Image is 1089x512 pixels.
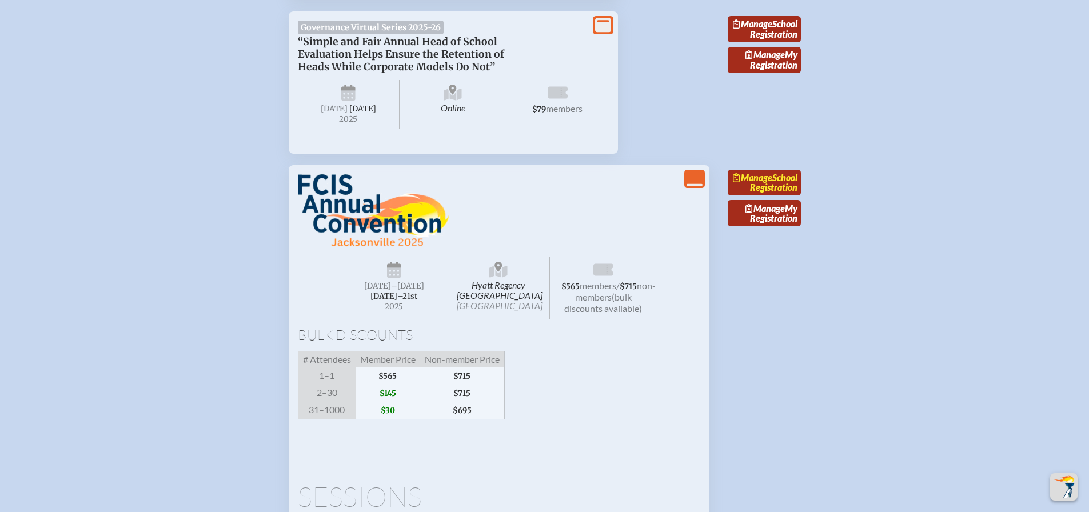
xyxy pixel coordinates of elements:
span: $79 [532,105,546,114]
span: $715 [620,282,637,291]
img: FCIS Convention 2025 [298,174,449,247]
a: ManageMy Registration [728,200,801,226]
span: Manage [745,49,785,60]
span: $715 [420,385,505,402]
span: Hyatt Regency [GEOGRAPHIC_DATA] [448,257,550,319]
span: (bulk discounts available) [564,291,642,314]
span: [GEOGRAPHIC_DATA] [457,300,542,311]
span: 31–1000 [298,402,356,419]
span: Member Price [356,351,420,367]
a: ManageSchool Registration [728,170,801,196]
span: Manage [745,203,785,214]
span: 2–30 [298,385,356,402]
img: To the top [1052,475,1075,498]
span: $715 [420,367,505,385]
span: “Simple and Fair Annual Head of School Evaluation Helps Ensure the Retention of Heads While Corpo... [298,35,504,73]
span: $565 [356,367,420,385]
span: Non-member Price [420,351,505,367]
h1: Bulk Discounts [298,328,700,342]
span: members [580,280,616,291]
span: $565 [561,282,580,291]
span: Manage [733,172,772,183]
span: 2025 [353,302,436,311]
span: $695 [420,402,505,419]
button: Scroll Top [1050,473,1078,501]
a: ManageMy Registration [728,47,801,73]
span: $30 [356,402,420,419]
span: # Attendees [298,351,356,367]
span: [DATE]–⁠21st [370,291,417,301]
span: members [546,103,583,114]
span: Manage [733,18,772,29]
a: ManageSchool Registration [728,16,801,42]
h1: Sessions [298,483,700,510]
span: Governance Virtual Series 2025-26 [298,21,444,34]
span: 1–1 [298,367,356,385]
span: 2025 [307,115,390,123]
span: / [616,280,620,291]
span: non-members [575,280,656,302]
span: [DATE] [321,104,348,114]
span: –[DATE] [391,281,424,291]
span: $145 [356,385,420,402]
span: [DATE] [364,281,391,291]
span: [DATE] [349,104,376,114]
span: Online [402,80,504,128]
